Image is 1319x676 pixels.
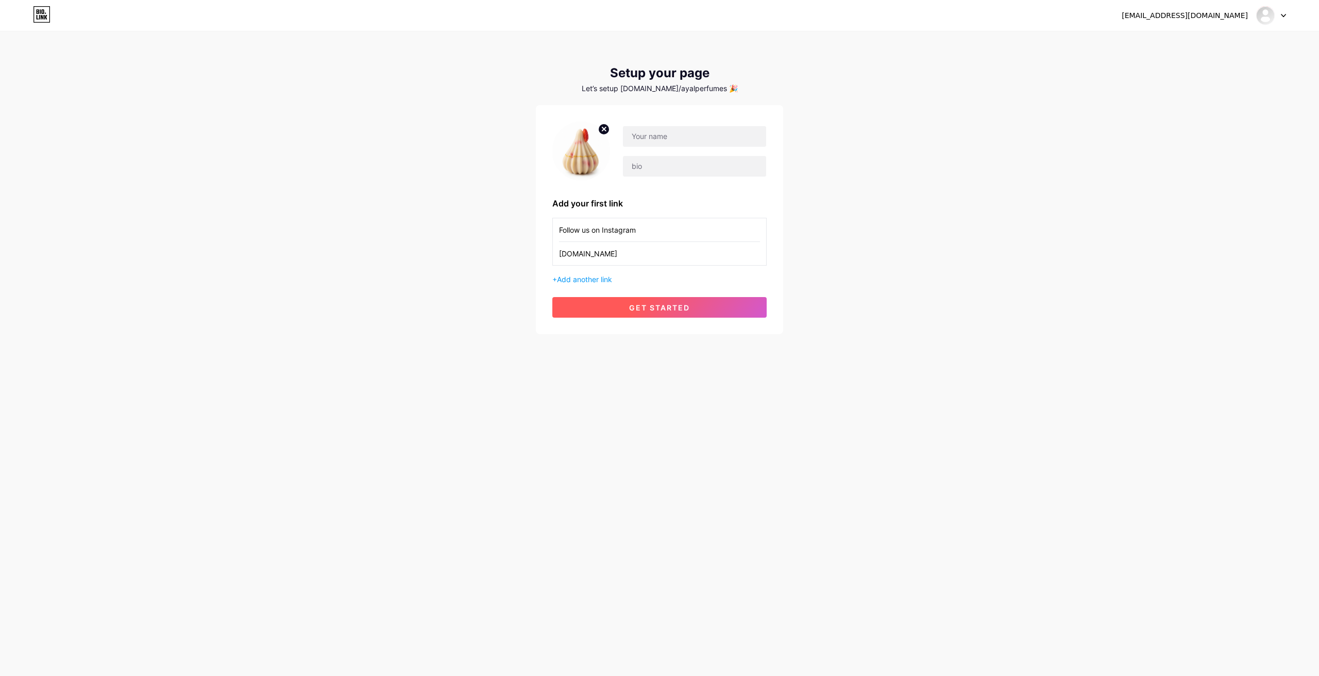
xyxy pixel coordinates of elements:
[623,156,766,177] input: bio
[1256,6,1275,25] img: ayalperfumes
[536,66,783,80] div: Setup your page
[552,274,767,285] div: +
[559,218,760,241] input: Link name (My Instagram)
[623,126,766,147] input: Your name
[552,122,610,181] img: profile pic
[552,197,767,210] div: Add your first link
[559,242,760,265] input: URL (https://instagram.com/yourname)
[629,303,690,312] span: get started
[536,84,783,93] div: Let’s setup [DOMAIN_NAME]/ayalperfumes 🎉
[1122,10,1248,21] div: [EMAIL_ADDRESS][DOMAIN_NAME]
[552,297,767,318] button: get started
[557,275,612,284] span: Add another link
